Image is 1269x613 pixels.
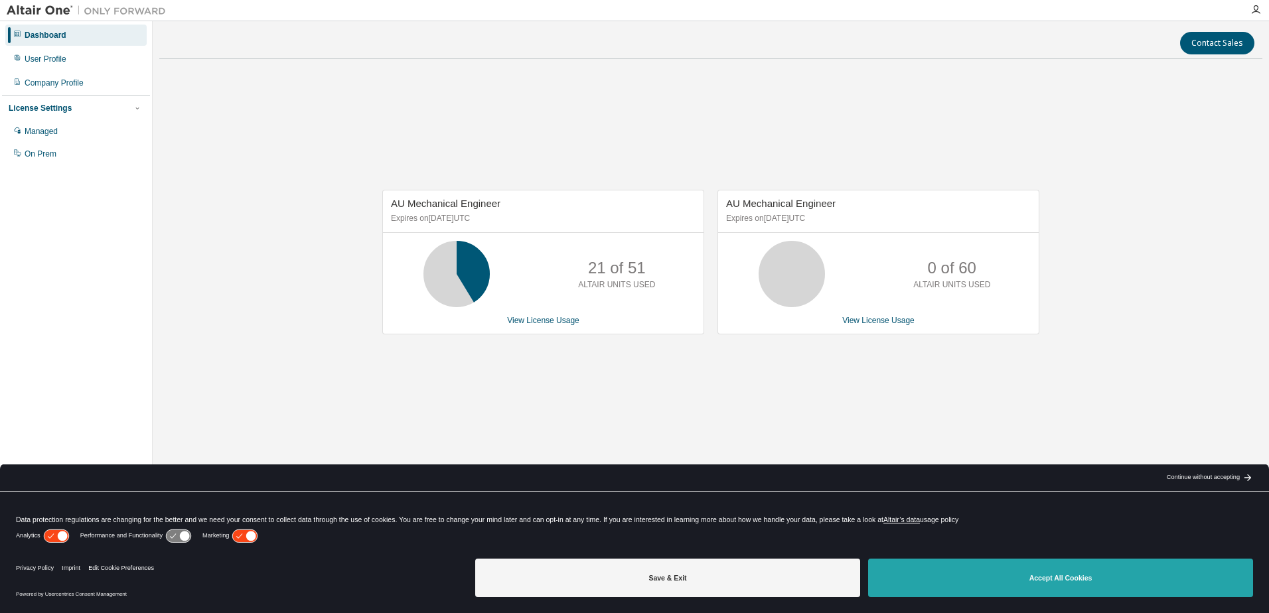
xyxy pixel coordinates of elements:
div: Company Profile [25,78,84,88]
div: User Profile [25,54,66,64]
span: AU Mechanical Engineer [726,198,836,209]
p: ALTAIR UNITS USED [913,279,990,291]
div: Dashboard [25,30,66,40]
a: View License Usage [842,316,915,325]
button: Contact Sales [1180,32,1254,54]
p: Expires on [DATE] UTC [726,213,1027,224]
p: Expires on [DATE] UTC [391,213,692,224]
p: ALTAIR UNITS USED [578,279,655,291]
div: Managed [25,126,58,137]
p: 21 of 51 [588,257,646,279]
div: On Prem [25,149,56,159]
p: 0 of 60 [928,257,976,279]
span: AU Mechanical Engineer [391,198,500,209]
a: View License Usage [507,316,579,325]
img: Altair One [7,4,173,17]
div: License Settings [9,103,72,113]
